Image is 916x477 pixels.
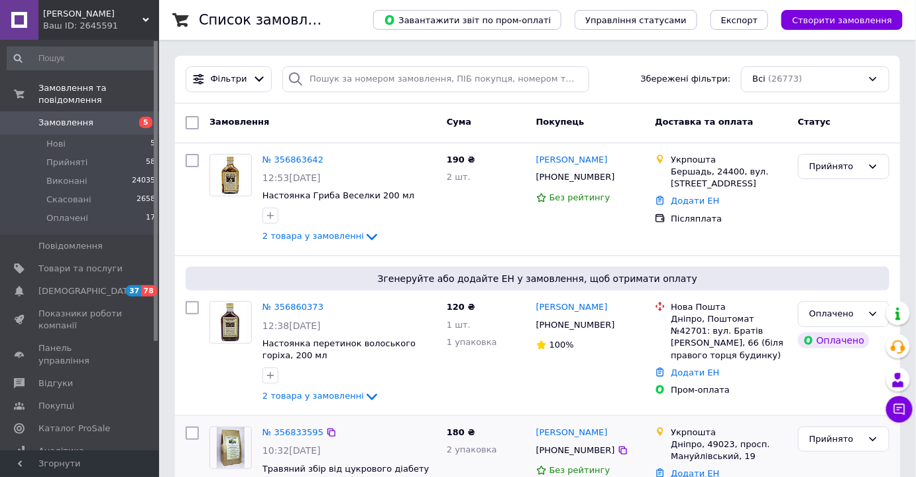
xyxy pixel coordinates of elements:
div: Прийнято [809,160,862,174]
a: Фото товару [209,301,252,344]
div: Прийнято [809,433,862,446]
div: Оплачено [809,307,862,321]
div: [PHONE_NUMBER] [534,316,618,334]
span: Каталог ProSale [38,423,110,435]
span: 58 [146,157,155,169]
span: Відгуки [38,377,73,389]
a: Створити замовлення [768,15,903,25]
span: Згенеруйте або додайте ЕН у замовлення, щоб отримати оплату [191,272,884,285]
span: Статус [798,117,831,127]
span: Прийняті [46,157,87,169]
div: Оплачено [798,332,870,348]
span: 78 [141,285,156,297]
input: Пошук [7,46,156,70]
span: 190 ₴ [447,155,475,165]
div: [PHONE_NUMBER] [534,169,618,186]
span: 12:38[DATE] [262,320,321,331]
a: 2 товара у замовленні [262,231,380,241]
a: [PERSON_NAME] [536,154,608,167]
a: Фото товару [209,427,252,469]
span: Скасовані [46,194,91,206]
span: Фільтри [211,73,247,86]
button: Експорт [711,10,769,30]
span: 100% [549,340,574,350]
span: Збережені фільтри: [641,73,731,86]
span: Товари та послуги [38,263,123,275]
div: Пром-оплата [671,384,787,396]
div: [PHONE_NUMBER] [534,442,618,459]
span: 1 шт. [447,320,471,330]
span: Без рейтингу [549,192,610,202]
img: Фото товару [213,302,247,343]
span: 1 упаковка [447,337,497,347]
div: Нова Пошта [671,301,787,313]
span: Завантажити звіт по пром-оплаті [384,14,551,26]
a: 2 товара у замовленні [262,391,380,401]
span: Створити замовлення [792,15,892,25]
button: Чат з покупцем [886,396,913,423]
div: Післяплата [671,213,787,225]
span: Показники роботи компанії [38,308,123,332]
a: № 356863642 [262,155,323,165]
span: Хатина Травника [43,8,143,20]
span: Cума [447,117,471,127]
span: 24035 [132,175,155,187]
span: 2 товара у замовленні [262,232,364,241]
span: Повідомлення [38,240,103,252]
span: Аналітика [38,445,84,457]
span: 10:32[DATE] [262,445,321,456]
img: Фото товару [217,427,244,468]
span: [DEMOGRAPHIC_DATA] [38,285,137,297]
input: Пошук за номером замовлення, ПІБ покупця, номером телефону, Email, номером накладної [282,66,589,92]
span: Виконані [46,175,87,187]
span: Замовлення та повідомлення [38,82,159,106]
a: [PERSON_NAME] [536,301,608,314]
h1: Список замовлень [199,12,333,28]
a: № 356833595 [262,427,323,437]
span: Покупці [38,400,74,412]
span: 12:53[DATE] [262,172,321,183]
div: Дніпро, Поштомат №42701: вул. Братів [PERSON_NAME], 66 (біля правого торця будинку) [671,313,787,362]
span: 2 упаковка [447,444,497,454]
a: № 356860373 [262,302,323,312]
div: Бершадь, 24400, вул. [STREET_ADDRESS] [671,166,787,190]
div: Укрпошта [671,427,787,439]
span: Замовлення [209,117,269,127]
span: 5 [139,117,152,128]
span: (26773) [768,74,803,84]
img: Фото товару [215,155,247,196]
div: Ваш ID: 2645591 [43,20,159,32]
span: Покупець [536,117,585,127]
a: Додати ЕН [671,368,719,377]
span: Замовлення [38,117,93,129]
span: Експорт [721,15,758,25]
span: 5 [150,138,155,150]
span: Панель управління [38,342,123,366]
span: 2 шт. [447,172,471,182]
span: 2658 [137,194,155,206]
div: Дніпро, 49023, просп. Мануйлівський, 19 [671,439,787,462]
span: 120 ₴ [447,302,475,312]
div: Укрпошта [671,154,787,166]
span: Без рейтингу [549,465,610,475]
button: Управління статусами [575,10,697,30]
a: Настоянка перетинок волоського горіха, 200 мл [262,338,416,361]
span: Оплачені [46,212,88,224]
a: Додати ЕН [671,196,719,206]
button: Завантажити звіт по пром-оплаті [373,10,561,30]
a: [PERSON_NAME] [536,427,608,439]
a: Фото товару [209,154,252,196]
a: Настоянка Гриба Веселки 200 мл [262,190,414,200]
span: Управління статусами [585,15,687,25]
span: Нові [46,138,66,150]
button: Створити замовлення [781,10,903,30]
span: Всі [752,73,766,86]
span: 17 [146,212,155,224]
span: 180 ₴ [447,427,475,437]
span: Доставка та оплата [655,117,753,127]
span: 2 товара у замовленні [262,391,364,401]
span: 37 [126,285,141,297]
